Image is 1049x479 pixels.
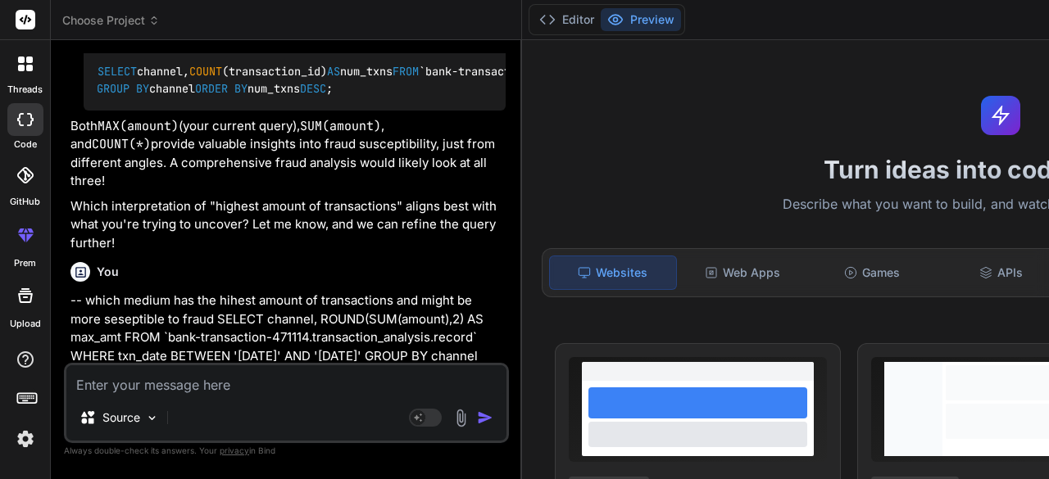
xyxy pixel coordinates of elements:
p: Source [102,409,140,426]
span: BY [136,81,149,96]
img: attachment [452,409,470,427]
label: GitHub [10,195,40,209]
div: Web Apps [680,255,806,290]
h6: You [97,264,119,280]
span: DESC [300,81,326,96]
span: COUNT [189,65,222,79]
span: Choose Project [62,12,160,29]
p: -- which medium has the hihest amount of transactions and might be more seseptible to fraud SELEC... [70,291,506,384]
label: threads [7,83,43,97]
span: - [452,65,458,79]
code: COUNT(*) [92,136,151,152]
div: Websites [549,255,677,290]
label: Upload [10,317,41,331]
span: SELECT [98,65,137,79]
span: ORDER [195,81,228,96]
p: Always double-check its answers. Your in Bind [64,443,509,459]
span: privacy [220,445,249,455]
code: SUM(amount) [300,118,381,134]
div: Games [809,255,935,290]
button: Editor [533,8,601,31]
label: code [14,138,37,151]
p: Which interpretation of "highest amount of transactions" aligns best with what you're trying to u... [70,197,506,253]
img: Pick Models [145,411,159,425]
span: AS [327,65,340,79]
span: FROM [393,65,419,79]
button: Preview [601,8,681,31]
code: channel, (transaction_id) num_txns `bank transaction transaction_analysis.record` txn_date channe... [97,63,1042,97]
span: GROUP [97,81,129,96]
img: icon [477,409,493,426]
span: BY [234,81,247,96]
p: Both (your current query), , and provide valuable insights into fraud susceptibility, just from d... [70,117,506,191]
img: settings [11,425,39,453]
code: MAX(amount) [98,118,179,134]
label: prem [14,256,36,270]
